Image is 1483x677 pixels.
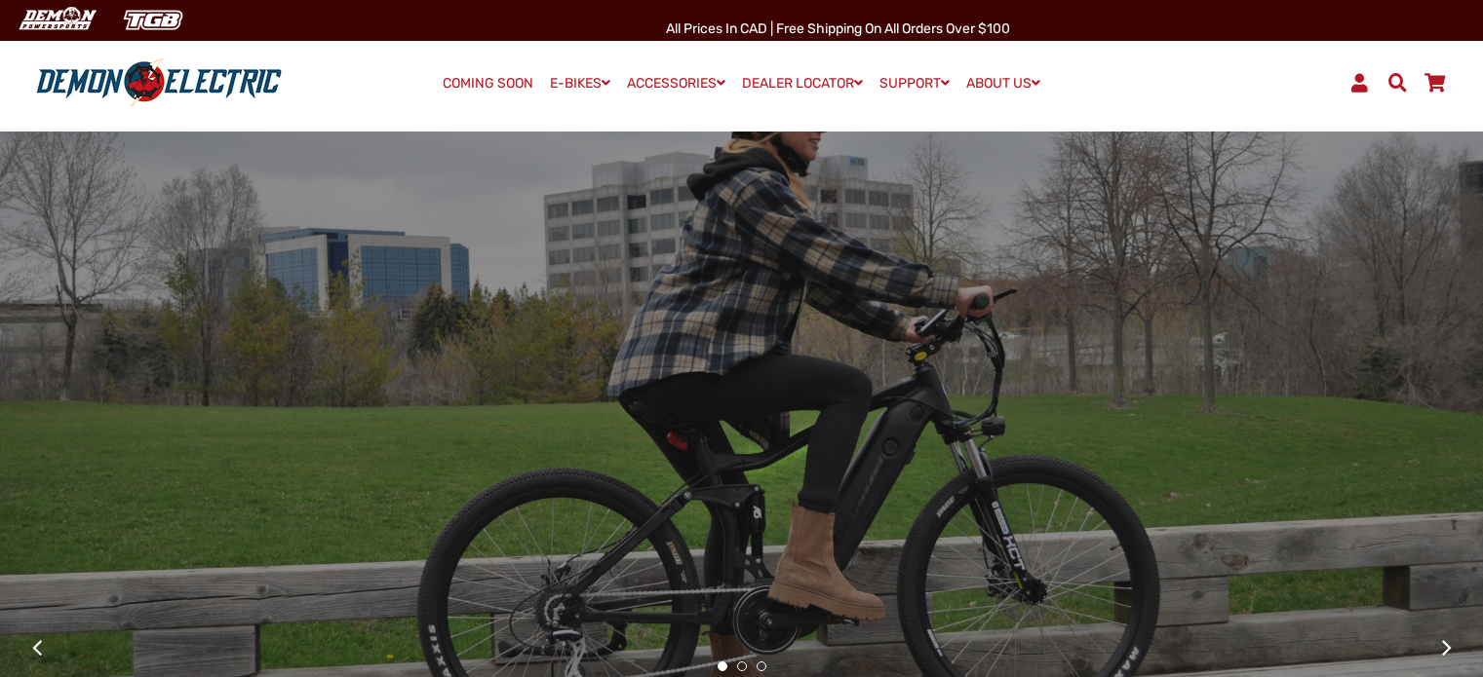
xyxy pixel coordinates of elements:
a: DEALER LOCATOR [735,69,870,97]
img: Demon Electric [10,4,103,36]
span: All Prices in CAD | Free shipping on all orders over $100 [666,20,1010,37]
button: 3 of 3 [757,661,766,671]
a: ACCESSORIES [620,69,732,97]
button: 1 of 3 [718,661,727,671]
a: COMING SOON [436,70,540,97]
img: Demon Electric logo [29,57,289,108]
a: E-BIKES [543,69,617,97]
img: TGB Canada [113,4,193,36]
button: 2 of 3 [737,661,747,671]
a: SUPPORT [873,69,956,97]
a: ABOUT US [959,69,1047,97]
